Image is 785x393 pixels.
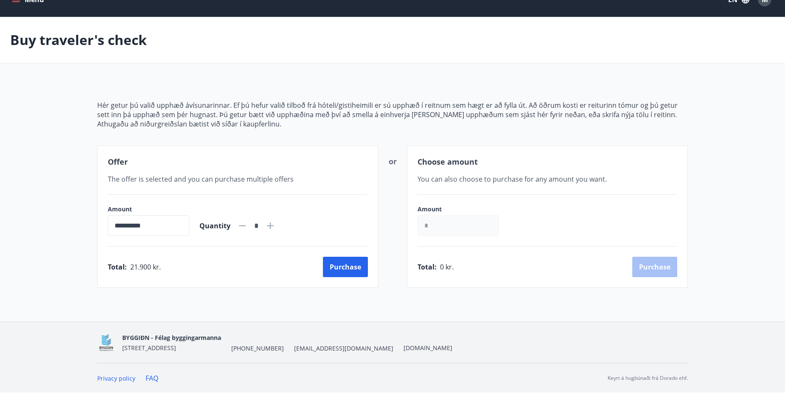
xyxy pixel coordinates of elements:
[122,334,221,342] span: BYGGIÐN - Félag byggingarmanna
[122,344,176,352] span: [STREET_ADDRESS]
[108,205,189,213] label: Amount
[130,262,161,272] span: 21.900 kr.
[97,119,688,129] p: Athugaðu að niðurgreiðslan bætist við síðar í kaupferlinu.
[294,344,393,353] span: [EMAIL_ADDRESS][DOMAIN_NAME]
[108,157,128,167] span: Offer
[418,174,607,184] span: You can also choose to purchase for any amount you want.
[97,334,115,352] img: BKlGVmlTW1Qrz68WFGMFQUcXHWdQd7yePWMkvn3i.png
[440,262,454,272] span: 0 kr.
[418,262,437,272] span: Total :
[404,344,452,352] a: [DOMAIN_NAME]
[108,174,294,184] span: The offer is selected and you can purchase multiple offers
[418,157,478,167] span: Choose amount
[231,344,284,353] span: [PHONE_NUMBER]
[97,374,135,382] a: Privacy policy
[389,156,397,166] span: or
[10,31,147,49] p: Buy traveler's check
[418,205,507,213] label: Amount
[199,221,230,230] span: Quantity
[608,374,688,382] p: Keyrt á hugbúnaði frá Dorado ehf.
[97,101,688,119] p: Hér getur þú valið upphæð ávísunarinnar. Ef þú hefur valið tilboð frá hóteli/gistiheimili er sú u...
[323,257,368,277] button: Purchase
[108,262,127,272] span: Total :
[146,373,158,383] a: FAQ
